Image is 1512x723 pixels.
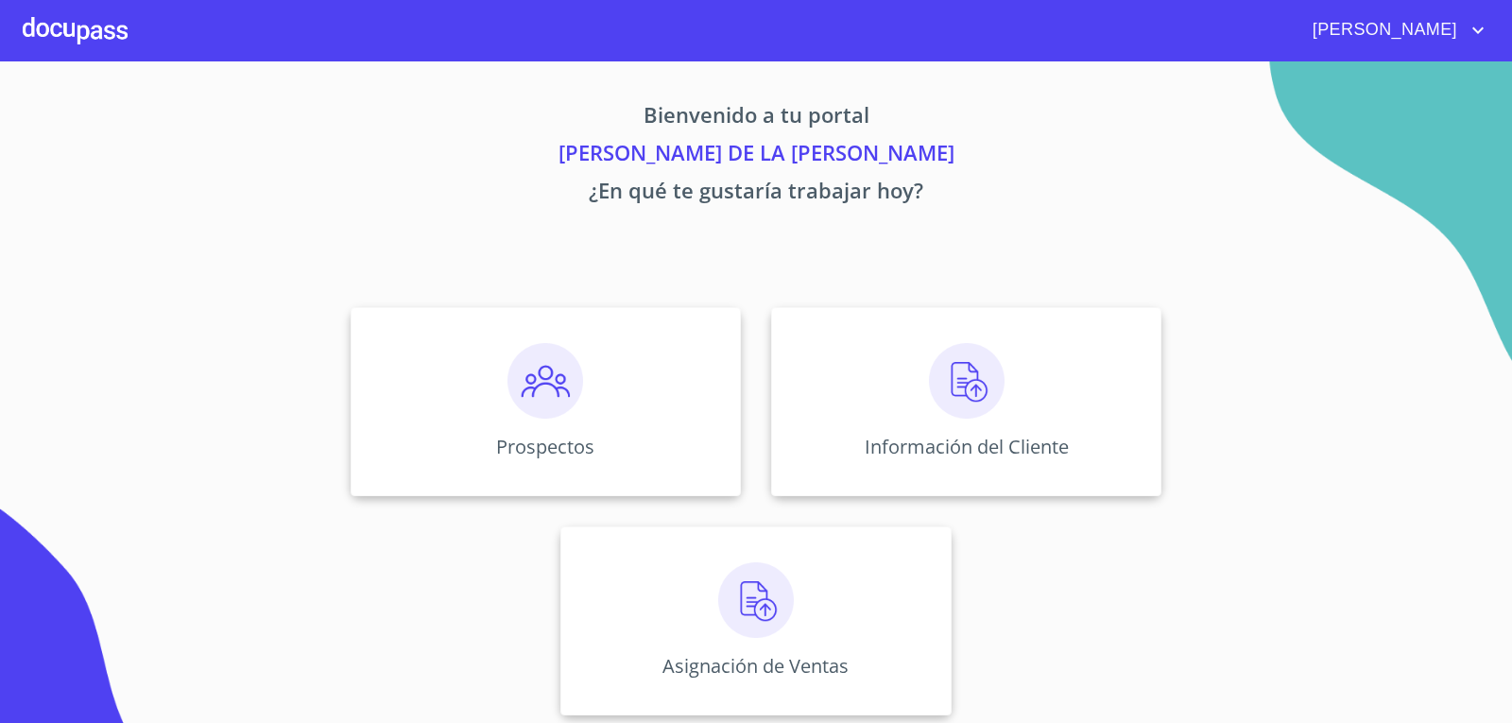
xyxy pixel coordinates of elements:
[1298,15,1489,45] button: account of current user
[174,175,1338,213] p: ¿En qué te gustaría trabajar hoy?
[865,434,1069,459] p: Información del Cliente
[718,562,794,638] img: carga.png
[174,137,1338,175] p: [PERSON_NAME] DE LA [PERSON_NAME]
[496,434,594,459] p: Prospectos
[174,99,1338,137] p: Bienvenido a tu portal
[929,343,1005,419] img: carga.png
[1298,15,1467,45] span: [PERSON_NAME]
[507,343,583,419] img: prospectos.png
[662,653,849,679] p: Asignación de Ventas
